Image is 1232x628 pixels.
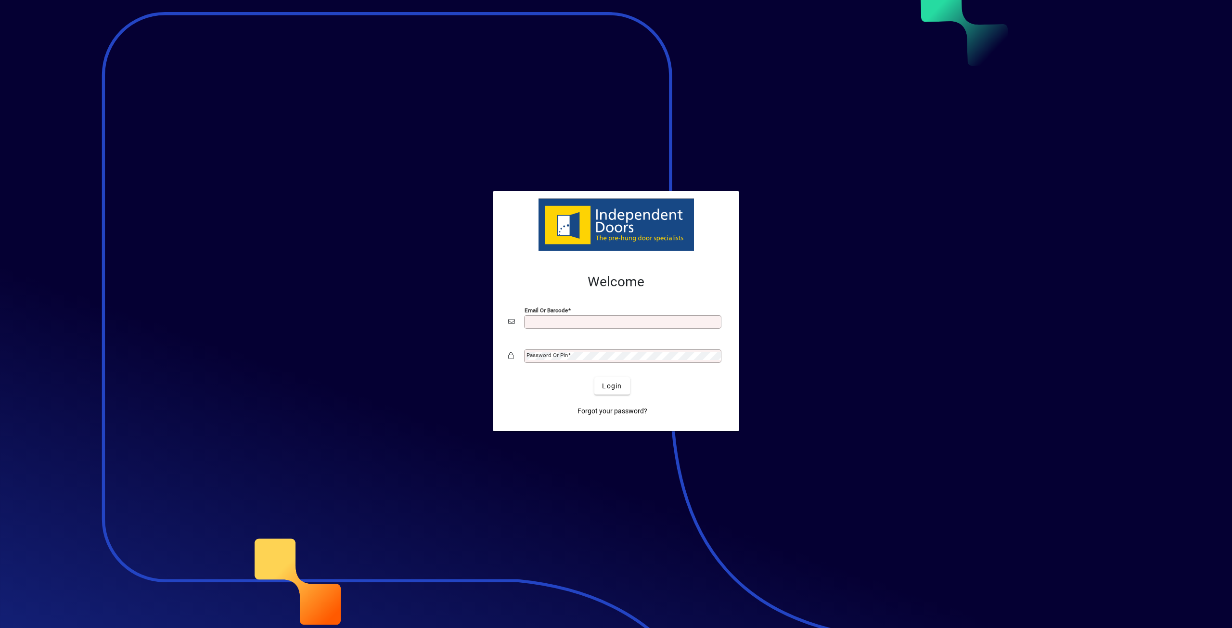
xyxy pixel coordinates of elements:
span: Login [602,381,622,391]
mat-label: Password or Pin [526,352,568,359]
span: Forgot your password? [577,406,647,416]
a: Forgot your password? [574,402,651,420]
button: Login [594,377,629,395]
mat-label: Email or Barcode [525,307,568,314]
h2: Welcome [508,274,724,290]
